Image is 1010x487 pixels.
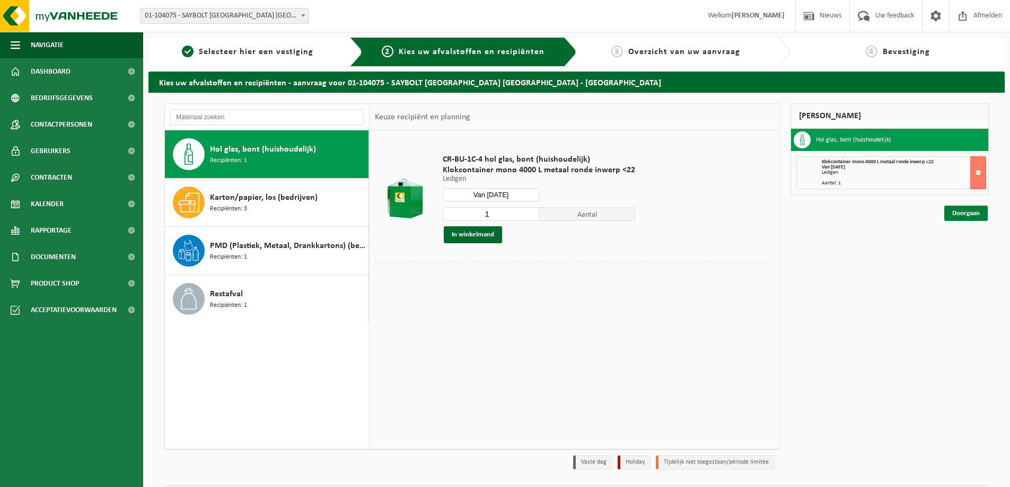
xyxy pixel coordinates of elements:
[656,455,775,470] li: Tijdelijk niet toegestaan/période limitée
[210,191,318,204] span: Karton/papier, los (bedrijven)
[822,170,986,175] div: Ledigen
[165,275,369,323] button: Restafval Recipiënten: 1
[611,46,623,57] span: 3
[140,8,309,24] span: 01-104075 - SAYBOLT BELGIUM NV - ANTWERPEN
[210,204,247,214] span: Recipiënten: 3
[816,131,891,148] h3: Hol glas, bont (huishoudelijk)
[822,164,845,170] strong: Van [DATE]
[31,244,76,270] span: Documenten
[165,130,369,179] button: Hol glas, bont (huishoudelijk) Recipiënten: 1
[31,297,117,323] span: Acceptatievoorwaarden
[31,32,64,58] span: Navigatie
[399,48,544,56] span: Kies uw afvalstoffen en recipiënten
[140,8,309,23] span: 01-104075 - SAYBOLT BELGIUM NV - ANTWERPEN
[444,226,502,243] button: In winkelmand
[732,12,785,20] strong: [PERSON_NAME]
[822,181,986,186] div: Aantal: 1
[628,48,740,56] span: Overzicht van uw aanvraag
[31,191,64,217] span: Kalender
[573,455,612,470] li: Vaste dag
[182,46,194,57] span: 1
[370,104,476,130] div: Keuze recipiënt en planning
[443,175,635,183] p: Ledigen
[944,206,988,221] a: Doorgaan
[199,48,313,56] span: Selecteer hier een vestiging
[31,138,71,164] span: Gebruikers
[31,85,93,111] span: Bedrijfsgegevens
[31,164,72,191] span: Contracten
[210,143,316,156] span: Hol glas, bont (huishoudelijk)
[165,179,369,227] button: Karton/papier, los (bedrijven) Recipiënten: 3
[866,46,877,57] span: 4
[148,72,1005,92] h2: Kies uw afvalstoffen en recipiënten - aanvraag voor 01-104075 - SAYBOLT [GEOGRAPHIC_DATA] [GEOGRA...
[822,159,934,165] span: Klokcontainer mono 4000 L metaal ronde inwerp <22
[443,165,635,175] span: Klokcontainer mono 4000 L metaal ronde inwerp <22
[165,227,369,275] button: PMD (Plastiek, Metaal, Drankkartons) (bedrijven) Recipiënten: 1
[618,455,651,470] li: Holiday
[170,109,364,125] input: Materiaal zoeken
[210,300,247,311] span: Recipiënten: 1
[382,46,393,57] span: 2
[31,111,92,138] span: Contactpersonen
[31,58,71,85] span: Dashboard
[31,270,79,297] span: Product Shop
[791,103,989,129] div: [PERSON_NAME]
[883,48,930,56] span: Bevestiging
[210,240,366,252] span: PMD (Plastiek, Metaal, Drankkartons) (bedrijven)
[443,188,539,201] input: Selecteer datum
[210,288,243,300] span: Restafval
[539,207,636,221] span: Aantal
[210,156,247,166] span: Recipiënten: 1
[210,252,247,262] span: Recipiënten: 1
[31,217,72,244] span: Rapportage
[443,154,635,165] span: CR-BU-1C-4 hol glas, bont (huishoudelijk)
[154,46,341,58] a: 1Selecteer hier een vestiging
